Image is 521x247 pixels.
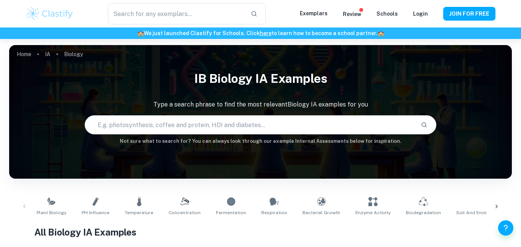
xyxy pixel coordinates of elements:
button: Search [418,118,431,131]
span: Respiration [261,209,287,216]
span: 🏫 [378,30,384,36]
span: Fermentation [216,209,246,216]
input: E.g. photosynthesis, coffee and protein, HDI and diabetes... [85,114,415,136]
a: Home [17,49,31,60]
span: Plant Biology [37,209,66,216]
h1: IB Biology IA examples [9,66,512,91]
a: here [260,30,272,36]
h6: Not sure what to search for? You can always look through our example Internal Assessments below f... [9,137,512,145]
p: Exemplars [300,9,328,18]
span: Biodegradation [406,209,441,216]
a: IA [45,49,50,60]
input: Search for any exemplars... [108,3,244,24]
span: Concentration [169,209,201,216]
p: Review [343,10,361,18]
span: Bacterial Growth [302,209,340,216]
h6: We just launched Clastify for Schools. Click to learn how to become a school partner. [2,29,519,37]
h1: All Biology IA Examples [34,225,487,239]
span: Enzyme Activity [355,209,391,216]
button: Help and Feedback [498,220,513,236]
button: JOIN FOR FREE [443,7,495,21]
a: Schools [376,11,398,17]
img: Clastify logo [26,6,74,21]
p: Biology [64,50,83,58]
a: Login [413,11,428,17]
span: 🏫 [137,30,144,36]
span: Temperature [125,209,153,216]
p: Type a search phrase to find the most relevant Biology IA examples for you [9,100,512,109]
span: pH Influence [82,209,109,216]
